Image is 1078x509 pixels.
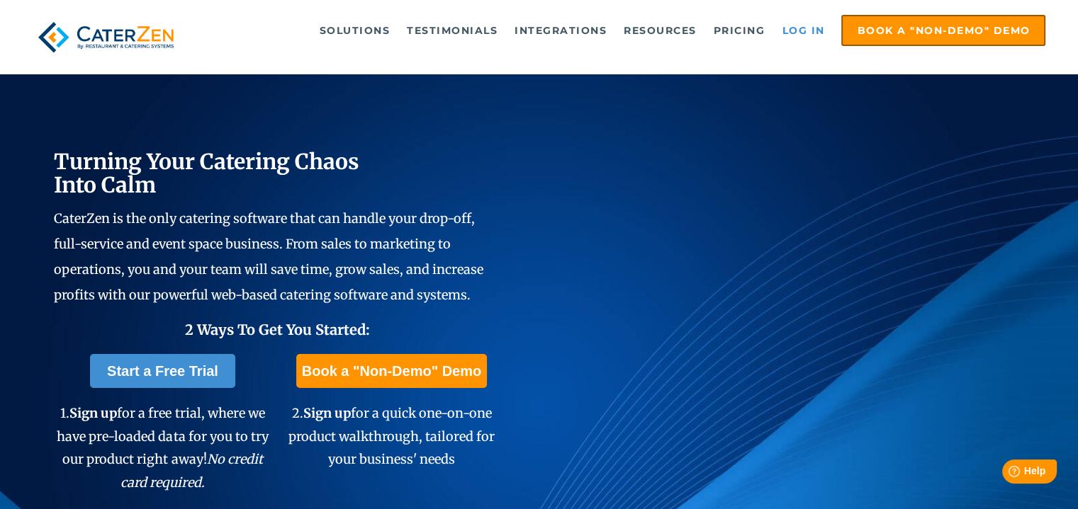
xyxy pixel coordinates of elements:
[400,16,505,45] a: Testimonials
[775,16,831,45] a: Log in
[707,16,773,45] a: Pricing
[507,16,614,45] a: Integrations
[206,15,1045,46] div: Navigation Menu
[54,210,483,303] span: CaterZen is the only catering software that can handle your drop-off, full-service and event spac...
[120,451,263,490] em: No credit card required.
[90,354,235,388] a: Start a Free Trial
[33,15,180,59] img: caterzen
[303,405,350,421] span: Sign up
[184,321,369,338] span: 2 Ways To Get You Started:
[69,405,117,421] span: Sign up
[617,16,704,45] a: Resources
[57,405,268,490] span: 1. for a free trial, where we have pre-loaded data for you to try our product right away!
[313,16,398,45] a: Solutions
[54,148,359,198] span: Turning Your Catering Chaos Into Calm
[288,405,495,467] span: 2. for a quick one-on-one product walkthrough, tailored for your business' needs
[296,354,487,388] a: Book a "Non-Demo" Demo
[841,15,1045,46] a: Book a "Non-Demo" Demo
[952,454,1062,493] iframe: Help widget launcher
